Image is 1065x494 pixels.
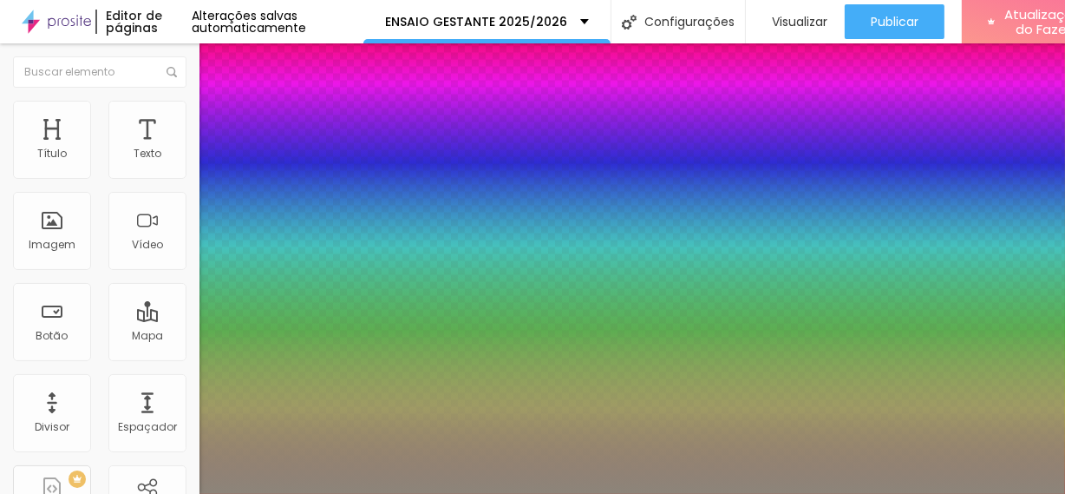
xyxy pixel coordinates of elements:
font: Alterações salvas automaticamente [192,7,306,36]
font: Visualizar [772,13,827,30]
font: Espaçador [118,419,177,434]
font: Publicar [871,13,918,30]
img: Ícone [167,67,177,77]
font: Imagem [29,237,75,252]
img: Ícone [622,15,637,30]
font: Texto [134,146,161,161]
button: Visualizar [746,4,845,39]
font: Editor de páginas [106,7,162,36]
font: Botão [36,328,69,343]
font: Mapa [132,328,163,343]
font: Divisor [35,419,69,434]
font: ENSAIO GESTANTE 2025/2026 [385,13,567,30]
button: Publicar [845,4,944,39]
input: Buscar elemento [13,56,186,88]
font: Vídeo [132,237,163,252]
font: Configurações [645,13,735,30]
font: Título [37,146,67,161]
